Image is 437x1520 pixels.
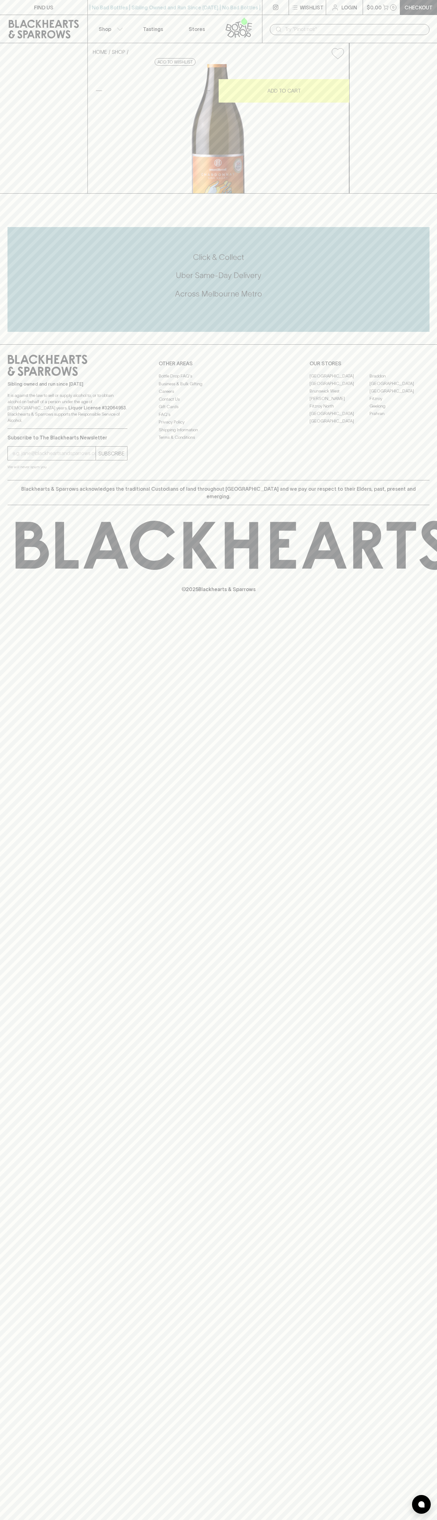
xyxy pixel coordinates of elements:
[418,1501,425,1507] img: bubble-icon
[7,227,430,332] div: Call to action block
[88,64,349,193] img: 40526.png
[7,464,127,470] p: We will never spam you
[367,4,382,11] p: $0.00
[159,403,279,411] a: Gift Cards
[370,372,430,380] a: Braddon
[159,372,279,380] a: Bottle Drop FAQ's
[189,25,205,33] p: Stores
[96,447,127,460] button: SUBSCRIBE
[131,15,175,43] a: Tastings
[392,6,395,9] p: 0
[159,388,279,395] a: Careers
[310,387,370,395] a: Brunswick West
[310,380,370,387] a: [GEOGRAPHIC_DATA]
[88,15,132,43] button: Shop
[219,79,349,103] button: ADD TO CART
[310,360,430,367] p: OUR STORES
[329,46,346,62] button: Add to wishlist
[98,450,125,457] p: SUBSCRIBE
[159,360,279,367] p: OTHER AREAS
[159,411,279,418] a: FAQ's
[341,4,357,11] p: Login
[7,252,430,262] h5: Click & Collect
[370,380,430,387] a: [GEOGRAPHIC_DATA]
[7,434,127,441] p: Subscribe to The Blackhearts Newsletter
[155,58,196,66] button: Add to wishlist
[12,448,96,459] input: e.g. jane@blackheartsandsparrows.com.au
[300,4,324,11] p: Wishlist
[68,405,126,410] strong: Liquor License #32064953
[159,418,279,426] a: Privacy Policy
[159,395,279,403] a: Contact Us
[7,392,127,423] p: It is against the law to sell or supply alcohol to, or to obtain alcohol on behalf of a person un...
[370,410,430,417] a: Prahran
[310,417,370,425] a: [GEOGRAPHIC_DATA]
[7,270,430,281] h5: Uber Same-Day Delivery
[112,49,125,55] a: SHOP
[370,395,430,402] a: Fitzroy
[267,87,301,94] p: ADD TO CART
[370,402,430,410] a: Geelong
[93,49,107,55] a: HOME
[143,25,163,33] p: Tastings
[370,387,430,395] a: [GEOGRAPHIC_DATA]
[310,410,370,417] a: [GEOGRAPHIC_DATA]
[34,4,53,11] p: FIND US
[7,381,127,387] p: Sibling owned and run since [DATE]
[310,372,370,380] a: [GEOGRAPHIC_DATA]
[310,402,370,410] a: Fitzroy North
[175,15,219,43] a: Stores
[7,289,430,299] h5: Across Melbourne Metro
[99,25,111,33] p: Shop
[285,24,425,34] input: Try "Pinot noir"
[12,485,425,500] p: Blackhearts & Sparrows acknowledges the traditional Custodians of land throughout [GEOGRAPHIC_DAT...
[159,380,279,388] a: Business & Bulk Gifting
[159,426,279,433] a: Shipping Information
[159,434,279,441] a: Terms & Conditions
[405,4,433,11] p: Checkout
[310,395,370,402] a: [PERSON_NAME]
